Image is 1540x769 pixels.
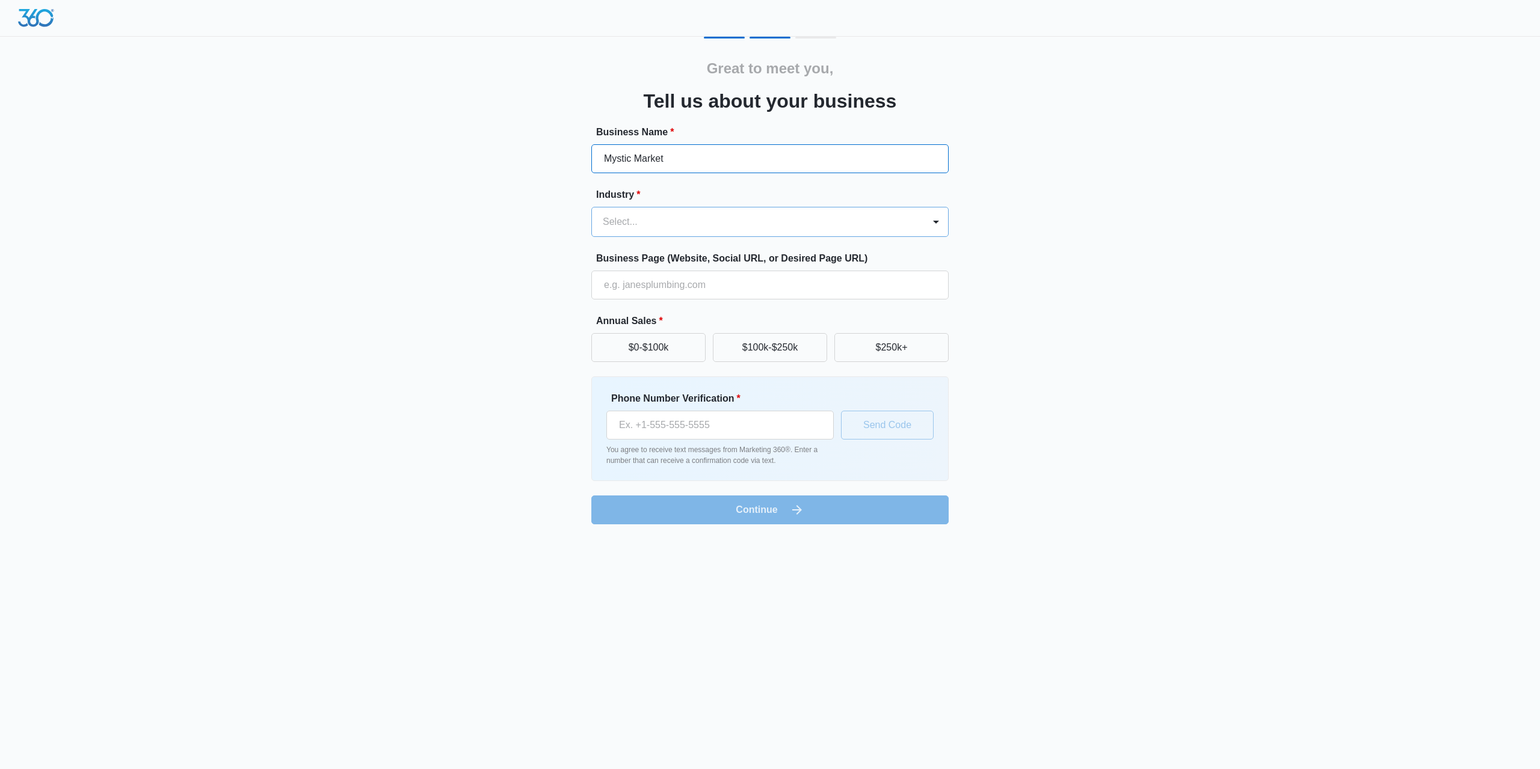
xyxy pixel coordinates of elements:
label: Annual Sales [596,314,953,328]
button: $100k-$250k [713,333,827,362]
label: Phone Number Verification [611,391,839,406]
p: You agree to receive text messages from Marketing 360®. Enter a number that can receive a confirm... [606,444,834,466]
h3: Tell us about your business [644,87,897,115]
label: Business Page (Website, Social URL, or Desired Page URL) [596,251,953,266]
button: $250k+ [834,333,949,362]
h2: Great to meet you, [707,58,834,79]
input: Ex. +1-555-555-5555 [606,411,834,440]
input: e.g. janesplumbing.com [591,271,949,299]
label: Industry [596,188,953,202]
button: $0-$100k [591,333,706,362]
input: e.g. Jane's Plumbing [591,144,949,173]
label: Business Name [596,125,953,139]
